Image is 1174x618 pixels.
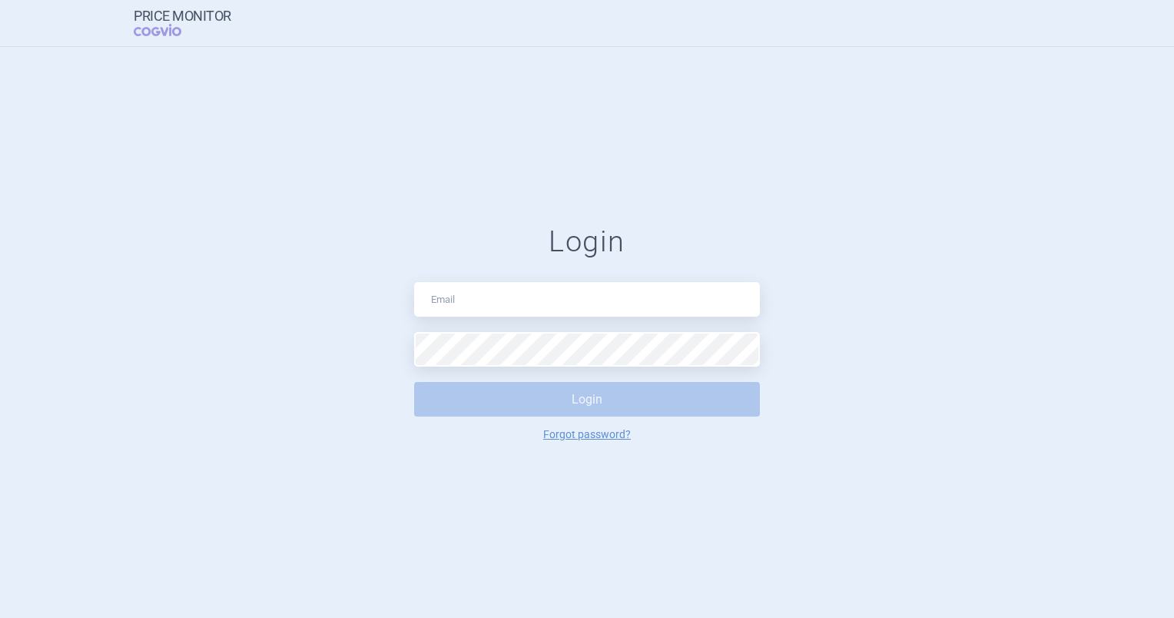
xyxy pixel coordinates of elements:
[543,429,631,440] a: Forgot password?
[414,382,760,417] button: Login
[134,8,231,38] a: Price MonitorCOGVIO
[134,8,231,24] strong: Price Monitor
[134,24,203,36] span: COGVIO
[414,224,760,260] h1: Login
[414,282,760,317] input: Email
